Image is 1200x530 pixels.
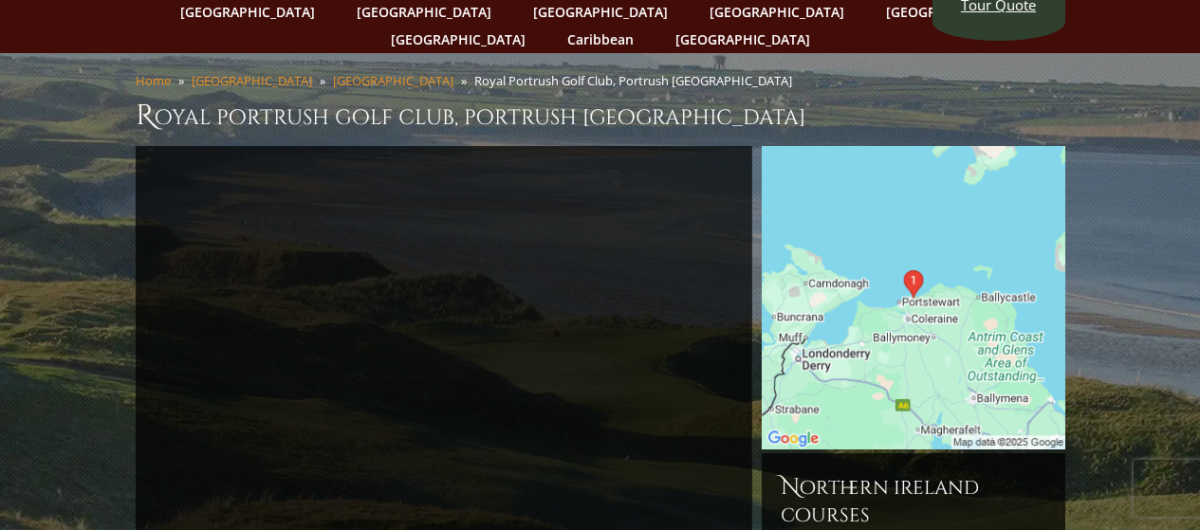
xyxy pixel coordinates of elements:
[192,72,312,89] a: [GEOGRAPHIC_DATA]
[781,472,1046,528] h6: Northern Ireland Courses
[762,146,1065,449] img: Google Map of Royal Portrush Golf Club, Portrush, Northern Ireland, United Kingdom
[136,97,1065,135] h1: Royal Portrush Golf Club, Portrush [GEOGRAPHIC_DATA]
[333,72,453,89] a: [GEOGRAPHIC_DATA]
[558,26,643,53] a: Caribbean
[666,26,820,53] a: [GEOGRAPHIC_DATA]
[136,72,171,89] a: Home
[381,26,535,53] a: [GEOGRAPHIC_DATA]
[474,72,800,89] li: Royal Portrush Golf Club, Portrush [GEOGRAPHIC_DATA]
